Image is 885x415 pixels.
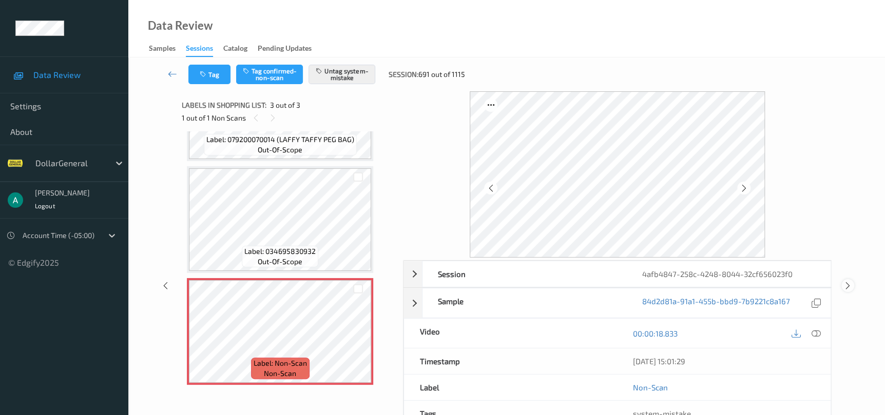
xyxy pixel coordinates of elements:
[270,100,300,110] span: 3 out of 3
[149,42,186,56] a: Samples
[642,296,790,310] a: 84d2d81a-91a1-455b-bbd9-7b9221c8a167
[404,374,617,400] div: Label
[404,348,617,374] div: Timestamp
[404,319,617,348] div: Video
[264,368,296,379] span: non-scan
[182,111,396,124] div: 1 out of 1 Non Scans
[254,358,307,368] span: Label: Non-Scan
[626,261,830,287] div: 4afb4847-258c-4248-8044-32cf656023f0
[186,42,223,57] a: Sessions
[403,288,831,318] div: Sample84d2d81a-91a1-455b-bbd9-7b9221c8a167
[422,288,626,318] div: Sample
[206,134,354,145] span: Label: 079200070014 (LAFFY TAFFY PEG BAG)
[258,256,302,267] span: out-of-scope
[186,43,213,57] div: Sessions
[633,382,668,392] a: Non-Scan
[633,356,815,366] div: [DATE] 15:01:29
[258,43,312,56] div: Pending Updates
[223,43,247,56] div: Catalog
[309,65,375,84] button: Untag system-mistake
[149,43,176,56] div: Samples
[422,261,626,287] div: Session
[403,261,831,287] div: Session4afb4847-258c-4248-8044-32cf656023f0
[633,328,678,339] a: 00:00:18.833
[182,100,266,110] span: Labels in shopping list:
[418,69,465,80] span: 691 out of 1115
[188,65,230,84] button: Tag
[389,69,418,80] span: Session:
[258,42,322,56] a: Pending Updates
[223,42,258,56] a: Catalog
[236,65,303,84] button: Tag confirmed-non-scan
[258,145,302,155] span: out-of-scope
[244,246,316,256] span: Label: 034695830932
[148,21,213,31] div: Data Review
